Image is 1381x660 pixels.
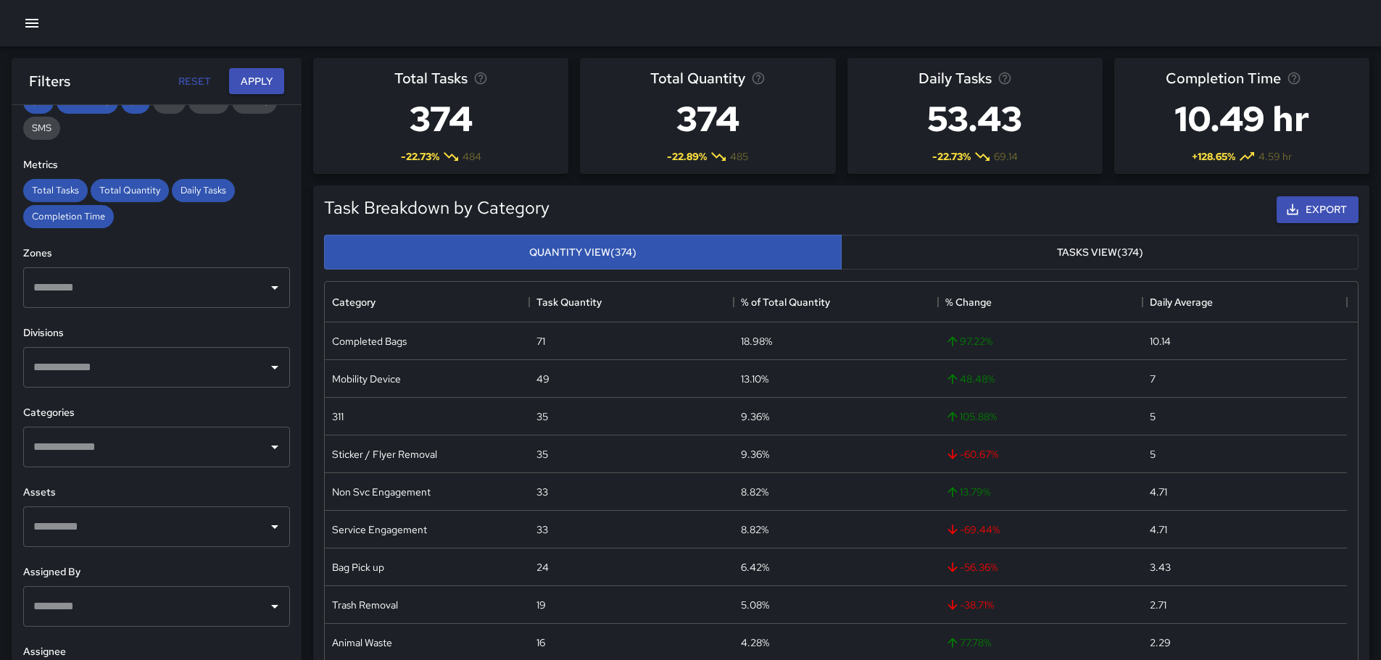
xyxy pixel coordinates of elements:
button: Open [265,277,285,298]
div: Daily Tasks [172,179,235,202]
div: 33 [536,522,548,537]
h3: 374 [394,90,488,148]
h6: Categories [23,405,290,421]
h3: 374 [650,90,766,148]
div: 49 [536,372,550,386]
span: Daily Tasks [918,67,992,90]
span: -22.73 % [401,149,439,164]
svg: Average number of tasks per day in the selected period, compared to the previous period. [998,71,1012,85]
span: 4.59 hr [1258,149,1292,164]
span: -22.89 % [667,149,707,164]
div: 6.42% [741,560,769,575]
span: -60.67 % [945,447,998,461]
div: Task Quantity [536,282,602,322]
div: Service Engagement [332,522,427,537]
svg: Total task quantity in the selected period, compared to the previous period. [751,71,766,85]
button: Export [1277,196,1359,223]
span: Completion Time [1166,67,1281,90]
span: Total Quantity [91,184,169,196]
div: 13.10% [741,372,768,386]
button: Quantity View(374) [324,235,842,270]
h6: Zones [23,246,290,262]
div: 3.43 [1150,560,1171,575]
span: -22.73 % [932,149,971,164]
span: Daily Tasks [172,184,235,196]
span: 484 [463,149,481,164]
h6: Assets [23,485,290,501]
span: 69.14 [994,149,1018,164]
span: -56.36 % [945,560,998,575]
div: Animal Waste [332,635,392,650]
div: % of Total Quantity [741,282,830,322]
h6: Assignee [23,644,290,660]
div: 8.82% [741,485,768,499]
span: -69.44 % [945,522,1000,537]
span: 77.78 % [945,635,991,650]
div: 5 [1150,447,1156,461]
button: Open [265,357,285,377]
span: SMS [23,122,60,134]
div: 35 [536,447,548,461]
div: Category [325,282,529,322]
div: 5 [1150,409,1156,424]
div: Category [332,282,376,322]
div: 311 [332,409,344,424]
button: Reset [171,68,217,95]
span: 485 [730,149,748,164]
svg: Total number of tasks in the selected period, compared to the previous period. [473,71,488,85]
span: Total Tasks [23,184,88,196]
div: 8.82% [741,522,768,537]
span: Total Quantity [650,67,745,90]
div: Daily Average [1142,282,1347,322]
span: 48.48 % [945,372,995,386]
h6: Metrics [23,157,290,173]
div: Bag Pick up [332,560,384,575]
div: Trash Removal [332,598,398,612]
div: Daily Average [1150,282,1213,322]
span: -38.71 % [945,598,994,612]
span: Completion Time [23,210,114,222]
div: Mobility Device [332,372,401,386]
div: 19 [536,598,546,612]
div: 2.29 [1150,635,1171,650]
div: 5.08% [741,598,769,612]
span: Total Tasks [394,67,468,90]
div: 4.71 [1150,485,1167,499]
div: 7 [1150,372,1156,386]
div: Total Tasks [23,179,88,202]
h5: Task Breakdown by Category [324,196,550,220]
div: 33 [536,485,548,499]
button: Open [265,517,285,537]
div: 9.36% [741,409,769,424]
button: Apply [229,68,284,95]
div: Completed Bags [332,334,407,348]
h6: Divisions [23,325,290,341]
div: % Change [938,282,1142,322]
svg: Average time taken to complete tasks in the selected period, compared to the previous period. [1287,71,1301,85]
button: Tasks View(374) [841,235,1359,270]
button: Open [265,437,285,457]
div: Sticker / Flyer Removal [332,447,437,461]
h3: 10.49 hr [1166,90,1318,148]
div: 16 [536,635,545,650]
span: 97.22 % [945,334,992,348]
div: Total Quantity [91,179,169,202]
h6: Assigned By [23,564,290,580]
div: SMS [23,117,60,140]
div: 24 [536,560,549,575]
h6: Filters [29,70,70,93]
div: 18.98% [741,334,772,348]
h3: 53.43 [918,90,1031,148]
div: Non Svc Engagement [332,485,431,499]
div: % Change [945,282,992,322]
button: Open [265,596,285,617]
div: 71 [536,334,545,348]
div: 10.14 [1150,334,1171,348]
span: 105.88 % [945,409,997,424]
div: 2.71 [1150,598,1166,612]
div: 4.71 [1150,522,1167,537]
span: 13.79 % [945,485,990,499]
div: 9.36% [741,447,769,461]
div: 35 [536,409,548,424]
span: + 128.65 % [1192,149,1235,164]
